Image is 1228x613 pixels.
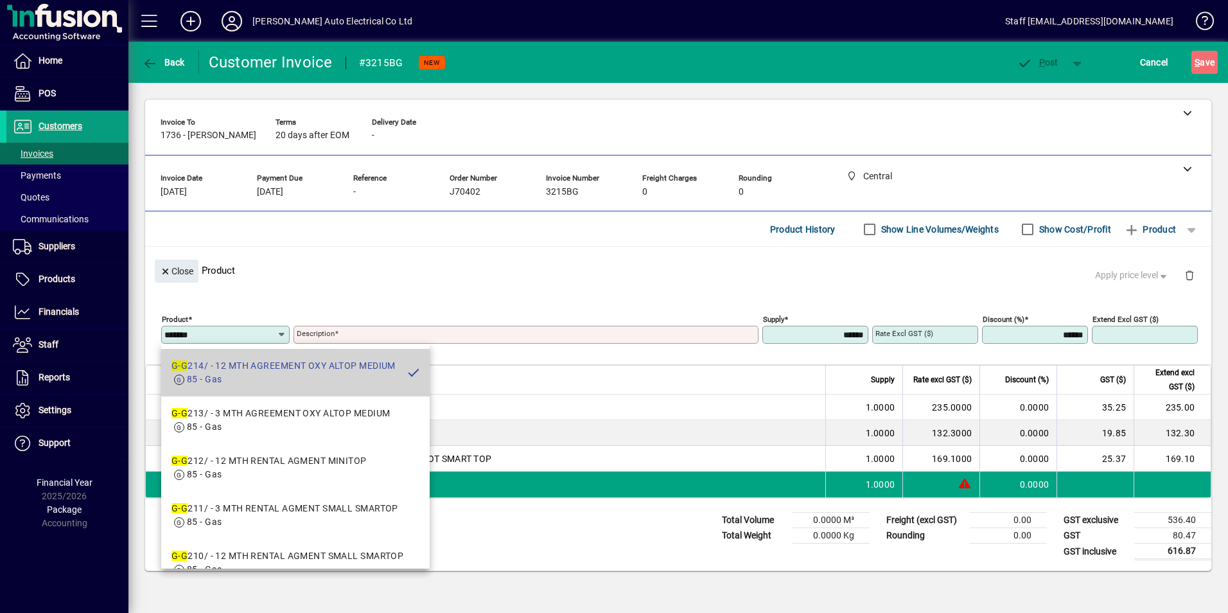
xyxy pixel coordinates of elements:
span: Product History [770,219,836,240]
span: Payments [13,170,61,181]
span: Quotes [13,192,49,202]
span: Staff [39,339,58,350]
td: GST [1057,528,1134,544]
td: 616.87 [1134,544,1211,560]
span: Reports [39,372,70,382]
span: POS [39,88,56,98]
td: 0.0000 [979,420,1057,446]
span: 1.0000 [866,427,895,440]
a: Quotes [6,186,128,208]
div: #3215BG [359,53,403,73]
a: Suppliers [6,231,128,263]
span: Close [160,261,193,282]
div: 132.3000 [911,427,972,440]
span: P [1039,57,1045,67]
a: Support [6,427,128,459]
td: 35.25 [1057,395,1134,420]
app-page-header-button: Delete [1174,269,1205,281]
span: Extend excl GST ($) [1142,366,1195,394]
mat-label: Discount (%) [983,315,1024,324]
span: 12 MTH RENT AGMNT MED NOT SMART TOP [306,452,491,465]
td: GST inclusive [1057,544,1134,560]
a: Settings [6,395,128,427]
a: Communications [6,208,128,230]
span: Central [252,452,267,466]
span: [DATE] [257,187,283,197]
span: Products [39,274,75,284]
button: Delete [1174,260,1205,290]
span: - [372,130,374,141]
app-page-header-button: Back [128,51,199,74]
td: Freight (excl GST) [880,513,970,528]
label: Show Cost/Profit [1037,223,1111,236]
span: Cancel [1140,52,1168,73]
td: 0.0000 [979,446,1057,472]
mat-label: Description [297,329,335,338]
td: 169.10 [1134,446,1211,472]
span: 0 [642,187,647,197]
div: [PERSON_NAME] Auto Electrical Co Ltd [252,11,412,31]
span: 20 days after EOM [276,130,349,141]
span: Suppliers [39,241,75,251]
td: 0.0000 Kg [793,528,870,544]
a: Staff [6,329,128,361]
td: Total Volume [715,513,793,528]
span: Invoices [13,148,53,159]
app-page-header-button: Close [152,265,202,276]
mat-label: Product [162,315,188,324]
span: 1.0000 [866,478,895,491]
a: Financials [6,296,128,328]
td: 0.00 [970,513,1047,528]
div: Customer Invoice [209,52,333,73]
span: Central [252,426,267,440]
td: 19.85 [1057,420,1134,446]
span: GST ($) [1100,373,1126,387]
span: Support [39,438,71,448]
a: Knowledge Base [1186,3,1212,44]
span: Central [252,400,267,414]
td: Total Weight [715,528,793,544]
button: Back [139,51,188,74]
span: Financials [39,306,79,317]
a: POS [6,78,128,110]
span: 1736 - [PERSON_NAME] [161,130,256,141]
span: Discount (%) [1005,373,1049,387]
a: Invoices [6,143,128,164]
td: GST exclusive [1057,513,1134,528]
span: Home [39,55,62,66]
span: Customers [39,121,82,131]
span: - [353,187,356,197]
td: 25.37 [1057,446,1134,472]
td: 0.0000 M³ [793,513,870,528]
div: G-G202/ [195,452,231,465]
td: 132.30 [1134,420,1211,446]
span: Package [47,504,82,515]
div: G-G10004/ [195,401,241,414]
span: Rate excl GST ($) [913,373,972,387]
div: G-G17033/ [195,427,241,440]
a: Reports [6,362,128,394]
button: Close [155,260,198,283]
td: 536.40 [1134,513,1211,528]
div: Product [145,247,1211,294]
td: 0.0000 [979,472,1057,497]
div: Staff [EMAIL_ADDRESS][DOMAIN_NAME] [1005,11,1173,31]
button: Save [1191,51,1218,74]
span: Item [195,373,210,387]
span: 1.0000 [866,401,895,414]
span: J70402 [450,187,480,197]
span: OXYGEN ALTOP MEDIUM [306,427,410,440]
button: Add [170,10,211,33]
label: Show Line Volumes/Weights [879,223,999,236]
span: ost [1017,57,1058,67]
td: 235.00 [1134,395,1211,420]
span: Financial Year [37,477,92,488]
span: Back [142,57,185,67]
span: Apply price level [1095,269,1170,282]
button: Apply price level [1090,264,1175,287]
td: 0.00 [970,528,1047,544]
button: Post [1010,51,1065,74]
button: Cancel [1137,51,1171,74]
span: ave [1195,52,1215,73]
span: Description [306,373,345,387]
